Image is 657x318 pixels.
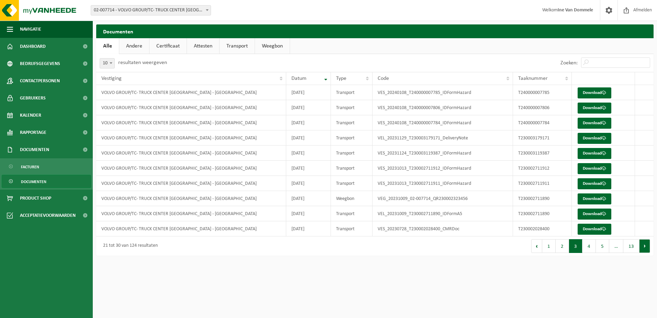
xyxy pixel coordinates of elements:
[558,8,593,13] strong: Ine Van Dommele
[372,221,513,236] td: VES_20230728_T230002028400_CMRDoc
[331,161,372,176] td: Transport
[96,206,286,221] td: VOLVO GROUP/TC- TRUCK CENTER [GEOGRAPHIC_DATA] - [GEOGRAPHIC_DATA]
[578,103,611,114] a: Download
[331,146,372,161] td: Transport
[639,239,650,253] button: Next
[372,115,513,130] td: VES_20240108_T240000007784_IDFormHazard
[286,85,331,100] td: [DATE]
[560,60,578,66] label: Zoeken:
[96,130,286,146] td: VOLVO GROUP/TC- TRUCK CENTER [GEOGRAPHIC_DATA] - [GEOGRAPHIC_DATA]
[286,191,331,206] td: [DATE]
[101,76,122,81] span: Vestiging
[286,146,331,161] td: [DATE]
[331,206,372,221] td: Transport
[96,191,286,206] td: VOLVO GROUP/TC- TRUCK CENTER [GEOGRAPHIC_DATA] - [GEOGRAPHIC_DATA]
[372,100,513,115] td: VES_20240108_T240000007806_IDFormHazard
[20,38,46,55] span: Dashboard
[531,239,542,253] button: Previous
[336,76,346,81] span: Type
[91,6,211,15] span: 02-007714 - VOLVO GROUP/TC- TRUCK CENTER KAMPENHOUT - KAMPENHOUT
[331,176,372,191] td: Transport
[187,38,219,54] a: Attesten
[286,221,331,236] td: [DATE]
[255,38,290,54] a: Weegbon
[569,239,582,253] button: 3
[21,175,46,188] span: Documenten
[513,161,571,176] td: T230002711912
[582,239,596,253] button: 4
[100,240,158,252] div: 21 tot 30 van 124 resultaten
[372,161,513,176] td: VES_20231013_T230002711912_IDFormHazard
[578,148,611,159] a: Download
[623,239,639,253] button: 13
[149,38,187,54] a: Certificaat
[542,239,556,253] button: 1
[286,115,331,130] td: [DATE]
[578,118,611,129] a: Download
[556,239,569,253] button: 2
[119,38,149,54] a: Andere
[20,107,41,124] span: Kalender
[20,89,46,107] span: Gebruikers
[513,85,571,100] td: T240000007785
[286,206,331,221] td: [DATE]
[2,160,91,173] a: Facturen
[118,60,167,65] label: resultaten weergeven
[96,161,286,176] td: VOLVO GROUP/TC- TRUCK CENTER [GEOGRAPHIC_DATA] - [GEOGRAPHIC_DATA]
[513,221,571,236] td: T230002028400
[372,85,513,100] td: VES_20240108_T240000007785_IDFormHazard
[96,176,286,191] td: VOLVO GROUP/TC- TRUCK CENTER [GEOGRAPHIC_DATA] - [GEOGRAPHIC_DATA]
[96,115,286,130] td: VOLVO GROUP/TC- TRUCK CENTER [GEOGRAPHIC_DATA] - [GEOGRAPHIC_DATA]
[96,100,286,115] td: VOLVO GROUP/TC- TRUCK CENTER [GEOGRAPHIC_DATA] - [GEOGRAPHIC_DATA]
[20,207,76,224] span: Acceptatievoorwaarden
[20,21,41,38] span: Navigatie
[20,55,60,72] span: Bedrijfsgegevens
[20,141,49,158] span: Documenten
[331,191,372,206] td: Weegbon
[286,176,331,191] td: [DATE]
[220,38,255,54] a: Transport
[578,163,611,174] a: Download
[578,87,611,98] a: Download
[372,130,513,146] td: VEL_20231129_T230003179171_DeliveryNote
[578,224,611,235] a: Download
[96,146,286,161] td: VOLVO GROUP/TC- TRUCK CENTER [GEOGRAPHIC_DATA] - [GEOGRAPHIC_DATA]
[286,130,331,146] td: [DATE]
[100,59,114,68] span: 10
[372,206,513,221] td: VEL_20231009_T230002711890_IDFormA5
[286,100,331,115] td: [DATE]
[96,38,119,54] a: Alle
[96,24,654,38] h2: Documenten
[20,190,51,207] span: Product Shop
[20,124,46,141] span: Rapportage
[578,193,611,204] a: Download
[96,221,286,236] td: VOLVO GROUP/TC- TRUCK CENTER [GEOGRAPHIC_DATA] - [GEOGRAPHIC_DATA]
[378,76,389,81] span: Code
[100,58,115,68] span: 10
[331,130,372,146] td: Transport
[513,176,571,191] td: T230002711911
[578,209,611,220] a: Download
[609,239,623,253] span: …
[513,115,571,130] td: T240000007784
[513,146,571,161] td: T230003119387
[578,133,611,144] a: Download
[331,115,372,130] td: Transport
[96,85,286,100] td: VOLVO GROUP/TC- TRUCK CENTER [GEOGRAPHIC_DATA] - [GEOGRAPHIC_DATA]
[331,221,372,236] td: Transport
[372,146,513,161] td: VES_20231124_T230003119387_IDFormHazard
[291,76,307,81] span: Datum
[331,100,372,115] td: Transport
[596,239,609,253] button: 5
[21,160,39,173] span: Facturen
[286,161,331,176] td: [DATE]
[331,85,372,100] td: Transport
[513,206,571,221] td: T230002711890
[20,72,60,89] span: Contactpersonen
[513,100,571,115] td: T240000007806
[372,176,513,191] td: VES_20231013_T230002711911_IDFormHazard
[578,178,611,189] a: Download
[372,191,513,206] td: VEG_20231009_02-007714_QR230002323456
[513,130,571,146] td: T230003179171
